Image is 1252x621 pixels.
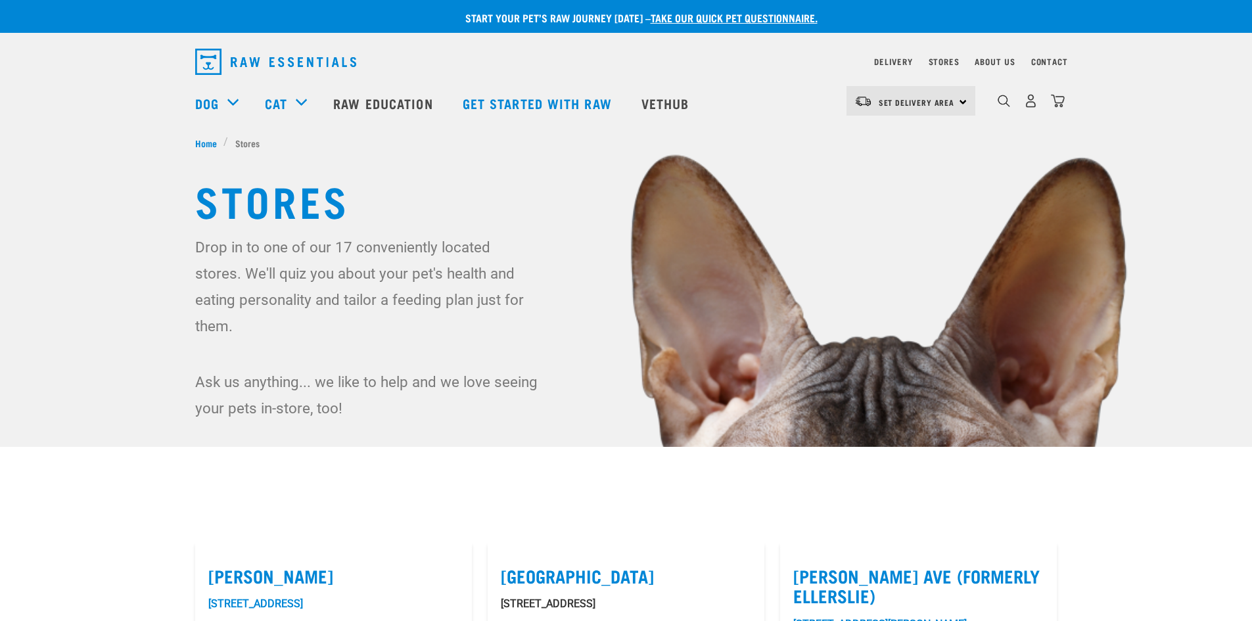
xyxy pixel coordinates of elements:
a: Cat [265,93,287,113]
img: home-icon@2x.png [1051,94,1065,108]
h1: Stores [195,176,1057,223]
a: About Us [975,59,1015,64]
p: [STREET_ADDRESS] [501,596,751,612]
nav: dropdown navigation [185,43,1068,80]
img: Raw Essentials Logo [195,49,356,75]
a: Stores [929,59,960,64]
span: Home [195,136,217,150]
a: Home [195,136,224,150]
a: Raw Education [320,77,449,129]
img: van-moving.png [854,95,872,107]
a: Dog [195,93,219,113]
img: user.png [1024,94,1038,108]
a: [STREET_ADDRESS] [208,597,303,610]
a: Vethub [628,77,706,129]
label: [PERSON_NAME] Ave (Formerly Ellerslie) [793,566,1044,606]
p: Ask us anything... we like to help and we love seeing your pets in-store, too! [195,369,540,421]
a: Get started with Raw [450,77,628,129]
nav: breadcrumbs [195,136,1057,150]
label: [PERSON_NAME] [208,566,459,586]
a: Contact [1031,59,1068,64]
p: Drop in to one of our 17 conveniently located stores. We'll quiz you about your pet's health and ... [195,234,540,339]
a: Delivery [874,59,912,64]
span: Set Delivery Area [879,100,955,104]
img: home-icon-1@2x.png [998,95,1010,107]
a: take our quick pet questionnaire. [651,14,818,20]
label: [GEOGRAPHIC_DATA] [501,566,751,586]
